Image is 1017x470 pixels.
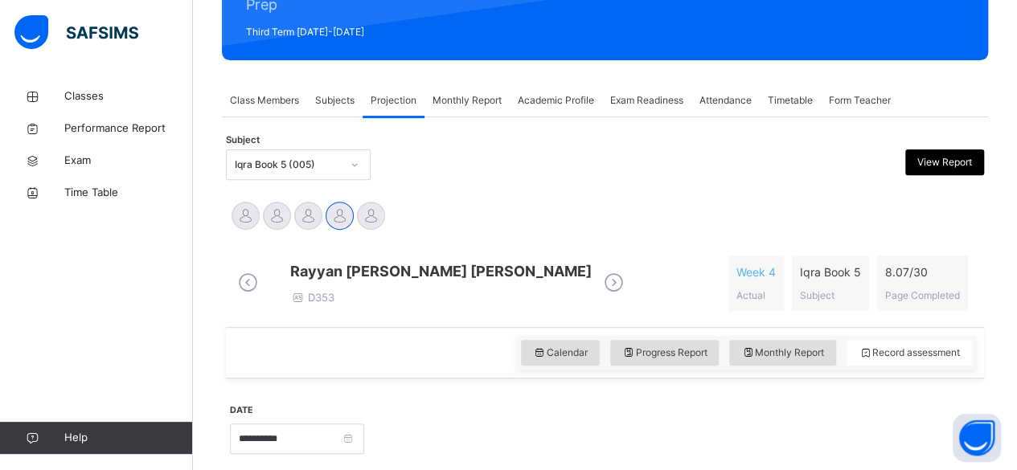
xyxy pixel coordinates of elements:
span: D353 [290,291,334,304]
span: Monthly Report [433,93,502,108]
span: Rayyan [PERSON_NAME] [PERSON_NAME] [290,260,592,282]
span: Academic Profile [518,93,594,108]
label: Date [230,404,253,417]
span: Projection [371,93,416,108]
img: safsims [14,15,138,49]
span: Third Term [DATE]-[DATE] [246,25,429,39]
span: Page Completed [885,289,960,301]
span: Subjects [315,93,355,108]
span: Iqra Book 5 [800,264,861,280]
span: Progress Report [622,345,707,360]
span: Actual [736,289,765,301]
span: Timetable [768,93,813,108]
button: Open asap [953,414,1001,462]
span: Help [64,430,192,446]
span: View Report [917,155,972,170]
span: Form Teacher [829,93,891,108]
span: Subject [800,289,835,301]
span: Monthly Report [741,345,824,360]
span: Classes [64,88,193,104]
span: Performance Report [64,121,193,137]
span: Class Members [230,93,299,108]
span: Record assessment [859,345,960,360]
div: Iqra Book 5 (005) [235,157,341,172]
span: Subject [226,133,260,147]
span: 8.07 / 30 [885,264,960,280]
span: Attendance [699,93,752,108]
span: Week 4 [736,264,776,280]
span: Exam [64,153,193,169]
span: Calendar [533,345,588,360]
span: Time Table [64,185,193,201]
span: Exam Readiness [610,93,683,108]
